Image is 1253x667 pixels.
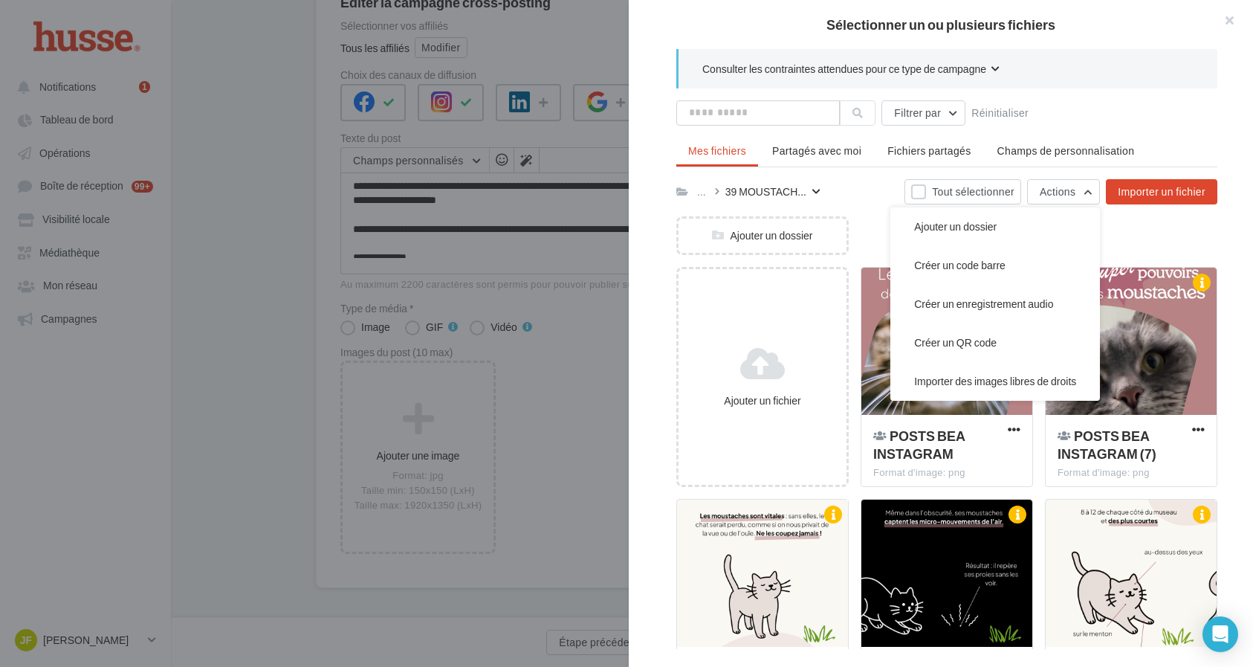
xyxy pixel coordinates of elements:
div: Format d'image: png [873,466,1020,480]
button: Importer un fichier [1106,179,1217,204]
button: Réinitialiser [965,104,1035,122]
div: Ajouter un fichier [684,393,841,408]
button: Créer un enregistrement audio [890,285,1100,323]
button: Filtrer par [881,100,965,126]
button: Actions [1027,179,1100,204]
button: Consulter les contraintes attendues pour ce type de campagne [702,61,1000,80]
div: ... [694,181,709,202]
button: Créer un QR code [890,323,1100,362]
button: Importer des images libres de droits [890,362,1100,401]
div: Open Intercom Messenger [1202,616,1238,652]
button: Ajouter un dossier [890,207,1100,246]
button: Tout sélectionner [904,179,1021,204]
h2: Sélectionner un ou plusieurs fichiers [653,18,1229,31]
span: Champs de personnalisation [997,144,1135,157]
span: Mes fichiers [688,144,746,157]
span: Partagés avec moi [772,144,861,157]
span: Fichiers partagés [887,144,971,157]
span: Consulter les contraintes attendues pour ce type de campagne [702,62,986,77]
div: Ajouter un dossier [679,228,846,243]
span: 39 MOUSTACH... [725,184,806,199]
span: POSTS BEA INSTAGRAM (7) [1058,428,1156,462]
div: Format d'image: png [1058,466,1205,480]
button: Créer un code barre [890,246,1100,285]
span: POSTS BEA INSTAGRAM [873,428,965,462]
span: Importer un fichier [1118,185,1205,198]
span: Actions [1040,185,1075,198]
